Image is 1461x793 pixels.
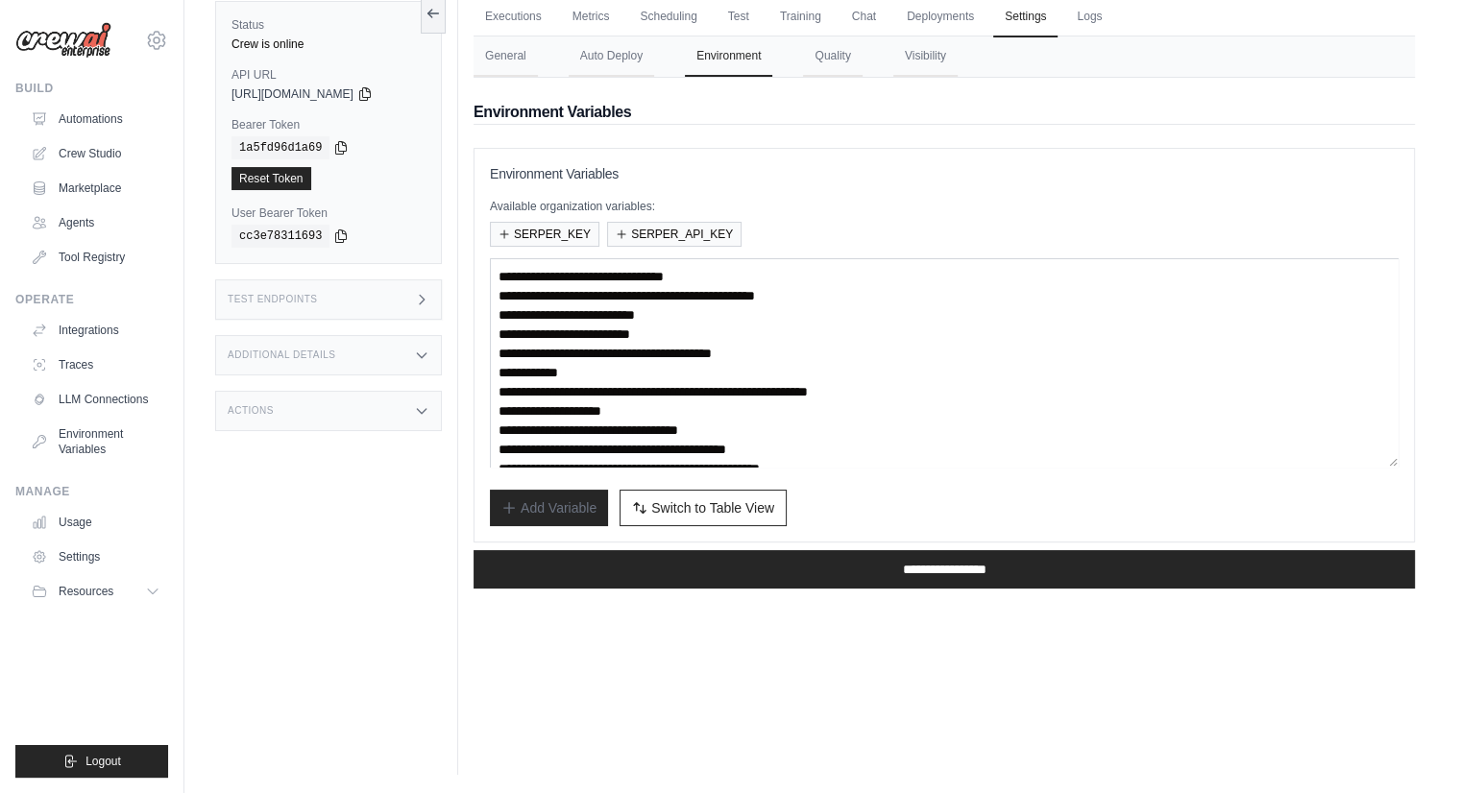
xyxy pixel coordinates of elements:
a: Reset Token [231,167,311,190]
span: Resources [59,584,113,599]
a: Environment Variables [23,419,168,465]
nav: Tabs [474,36,1415,77]
div: Operate [15,292,168,307]
button: Logout [15,745,168,778]
button: General [474,36,538,77]
button: Quality [803,36,862,77]
a: LLM Connections [23,384,168,415]
div: Build [15,81,168,96]
button: Auto Deploy [569,36,654,77]
a: Automations [23,104,168,134]
h3: Actions [228,405,274,417]
h3: Additional Details [228,349,335,361]
div: Crew is online [231,36,426,52]
code: cc3e78311693 [231,225,329,248]
p: Available organization variables: [490,199,1399,214]
div: Manage [15,484,168,499]
span: [URL][DOMAIN_NAME] [231,86,353,102]
a: Agents [23,207,168,238]
label: Status [231,17,426,33]
button: SERPER_KEY [490,222,599,247]
button: Environment [685,36,772,77]
h3: Environment Variables [490,164,1399,183]
button: SERPER_API_KEY [607,222,742,247]
h2: Environment Variables [474,101,1415,124]
button: Add Variable [490,490,608,526]
label: API URL [231,67,426,83]
a: Marketplace [23,173,168,204]
span: Logout [85,754,121,769]
h3: Test Endpoints [228,294,318,305]
a: Crew Studio [23,138,168,169]
label: User Bearer Token [231,205,426,221]
button: Visibility [893,36,958,77]
label: Bearer Token [231,117,426,132]
a: Traces [23,349,168,380]
img: Logo [15,22,111,59]
code: 1a5fd96d1a69 [231,136,329,159]
button: Switch to Table View [620,490,787,526]
a: Tool Registry [23,242,168,273]
a: Usage [23,507,168,538]
button: Resources [23,576,168,607]
a: Settings [23,541,168,572]
a: Integrations [23,315,168,346]
span: Switch to Table View [651,498,774,517]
